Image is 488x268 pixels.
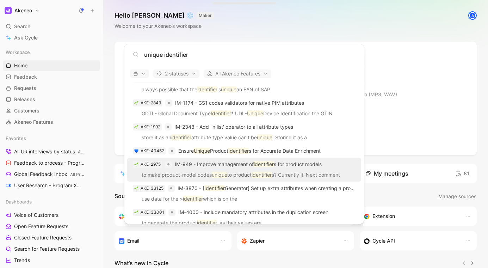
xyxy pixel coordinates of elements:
[134,186,138,190] img: 🌱
[254,161,274,167] mark: identifier
[141,185,163,192] div: AKE-33125
[129,195,359,205] p: use data for the > which is on the
[129,85,359,96] p: always possible that the is an EAN of SAP
[127,120,361,144] a: 🌱AKE-1992IM-2348 - Add 'in list' operator to all attribute typesstore it as anidentifierattribute...
[129,133,359,144] p: store it as an attribute type value can’t be . Storing it as a
[141,147,164,154] div: AKE-40452
[178,147,321,155] p: Ensure Product s for Accurate Data Enrichment
[178,209,328,215] span: IM-4000 - Include mandatory attributes in the duplication screen
[257,134,272,140] mark: unique
[134,210,138,214] img: 🌱
[127,144,361,158] a: 💙AKE-40452EnsureUniqueProductIdentifiers for Accurate Data Enrichment
[247,110,263,116] mark: Unique
[211,110,231,116] mark: Identifier
[134,101,138,105] img: 🌱
[175,160,322,169] p: IM-949 - Improve management of s for product models
[127,72,361,96] a: 🌱AKE-2989IM-930 - Search by codes and labels in grid Views (settings, imports/exports)always poss...
[127,96,361,120] a: 🌱AKE-2849IM-1174 - GS1 codes validators for native PIM attributesGDTI - Global Document TypeIdent...
[171,134,191,140] mark: identifier
[134,149,138,153] img: 💙
[197,220,217,226] mark: identifier
[134,162,138,166] img: 🌱
[252,172,272,178] mark: identifier
[129,171,359,181] p: to make product-model codes to product s? Currently it' Next comment
[144,50,356,59] input: Type a command or search anything
[141,123,160,130] div: AKE-1992
[207,69,268,78] span: All Akeneo Features
[212,172,227,178] mark: unique
[153,69,199,78] button: 2 statuses
[127,158,361,182] a: 🌱AKE-2975IM-949 - Improve management ofidentifiers for product modelsto make product-model codesu...
[204,69,271,78] button: All Akeneo Features
[221,86,236,92] mark: unique
[156,69,196,78] span: 2 statuses
[129,219,359,229] p: to generate the product , as their values are
[141,161,161,168] div: AKE-2975
[228,148,249,154] mark: Identifier
[174,124,293,130] span: IM-2348 - Add 'in list' operator to all attribute types
[129,109,359,120] p: GDTI - Global Document Type * UDI - Device Identification the GTIN
[175,100,304,106] span: IM-1174 - GS1 codes validators for native PIM attributes
[127,182,361,206] a: 🌱AKE-33125IM-3870 - [IdentifierGenerator] Set up extra attributes when creating a product or prod...
[127,206,361,230] a: 🌱AKE-33001IM-4000 - Include mandatory attributes in the duplication screento generate the product...
[197,86,217,92] mark: identifier
[141,209,164,216] div: AKE-33001
[141,99,161,106] div: AKE-2849
[204,185,225,191] mark: Identifier
[178,184,356,193] p: IM-3870 - [ Generator] Set up extra attributes when creating a product or product model to met al...
[194,148,210,154] mark: Unique
[134,125,138,129] img: 🌱
[183,196,203,202] mark: identifier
